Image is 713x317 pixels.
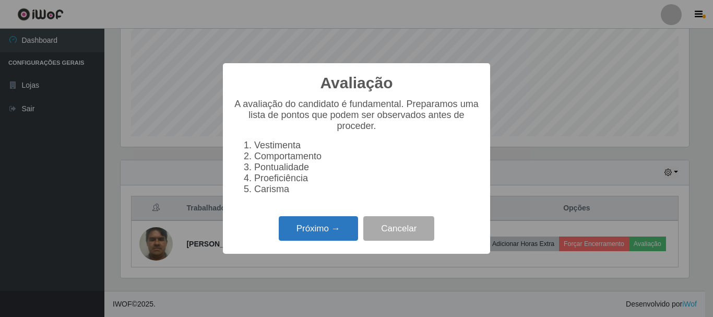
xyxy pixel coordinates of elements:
li: Pontualidade [254,162,480,173]
li: Carisma [254,184,480,195]
button: Cancelar [363,216,434,241]
h2: Avaliação [320,74,393,92]
li: Comportamento [254,151,480,162]
p: A avaliação do candidato é fundamental. Preparamos uma lista de pontos que podem ser observados a... [233,99,480,132]
li: Proeficiência [254,173,480,184]
button: Próximo → [279,216,358,241]
li: Vestimenta [254,140,480,151]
